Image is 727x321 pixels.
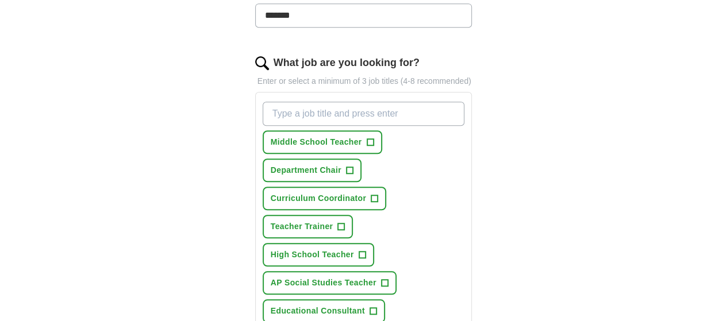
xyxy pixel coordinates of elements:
button: AP Social Studies Teacher [263,271,397,295]
span: Department Chair [271,164,341,176]
input: Type a job title and press enter [263,102,465,126]
p: Enter or select a minimum of 3 job titles (4-8 recommended) [255,75,472,87]
button: Curriculum Coordinator [263,187,386,210]
button: Middle School Teacher [263,130,382,154]
span: Middle School Teacher [271,136,362,148]
button: Department Chair [263,158,361,182]
span: Curriculum Coordinator [271,192,366,204]
img: search.png [255,56,269,70]
button: Teacher Trainer [263,215,353,238]
span: Teacher Trainer [271,221,333,233]
span: Educational Consultant [271,305,365,317]
button: High School Teacher [263,243,374,266]
span: AP Social Studies Teacher [271,277,376,289]
label: What job are you looking for? [274,55,420,71]
span: High School Teacher [271,249,354,261]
